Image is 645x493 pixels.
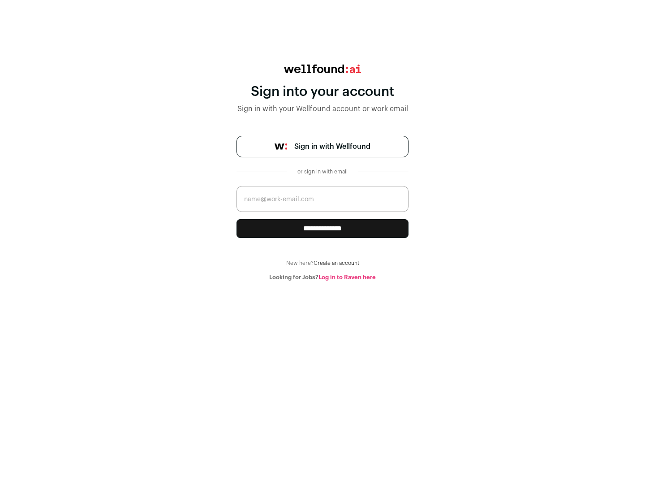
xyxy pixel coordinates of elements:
[294,168,351,175] div: or sign in with email
[236,136,408,157] a: Sign in with Wellfound
[294,141,370,152] span: Sign in with Wellfound
[318,274,376,280] a: Log in to Raven here
[236,186,408,212] input: name@work-email.com
[275,143,287,150] img: wellfound-symbol-flush-black-fb3c872781a75f747ccb3a119075da62bfe97bd399995f84a933054e44a575c4.png
[236,259,408,267] div: New here?
[236,84,408,100] div: Sign into your account
[236,274,408,281] div: Looking for Jobs?
[284,65,361,73] img: wellfound:ai
[236,104,408,114] div: Sign in with your Wellfound account or work email
[314,260,359,266] a: Create an account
